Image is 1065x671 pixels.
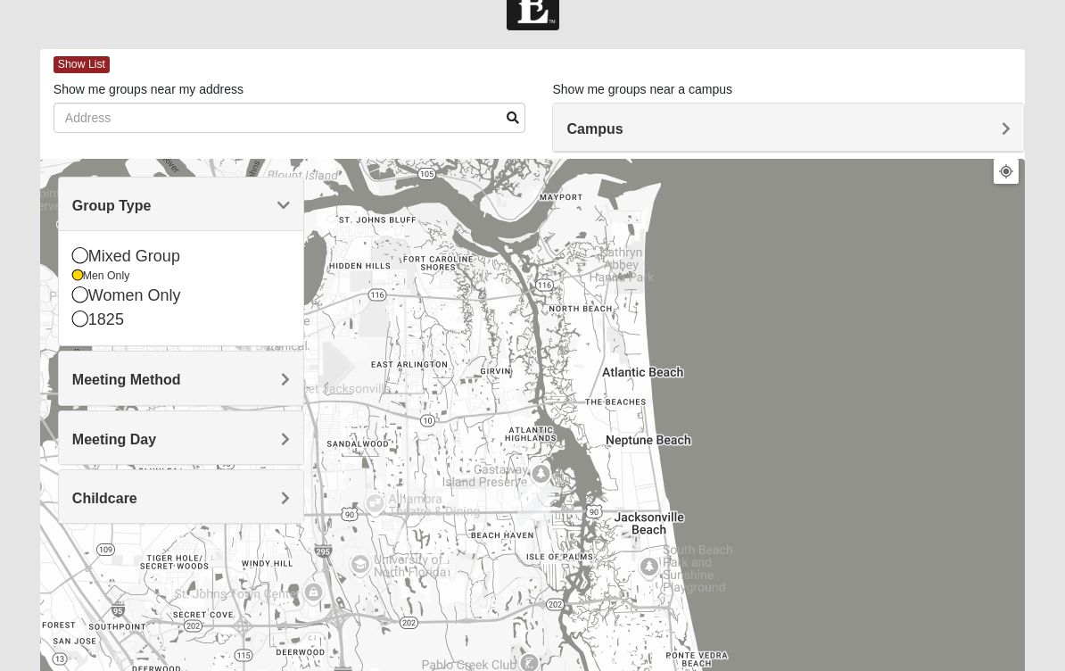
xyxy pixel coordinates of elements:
span: Show List [54,56,110,73]
span: Meeting Method [72,372,181,387]
div: Meeting Day [59,411,303,464]
div: Meeting Method [59,352,303,404]
span: Childcare [72,491,137,506]
div: Mixed Group [72,244,290,269]
div: Childcare [59,470,303,523]
span: Campus [566,121,623,137]
div: San Pablo [511,476,557,534]
label: Show me groups near my address [54,80,244,98]
label: Show me groups near a campus [552,80,732,98]
div: Group Type [59,178,303,230]
div: 1825 [72,308,290,332]
input: Address [54,103,526,133]
span: Meeting Day [72,432,156,447]
div: Men Only [72,269,290,284]
div: Women Only [72,284,290,308]
span: Group Type [72,198,152,213]
button: Your Location [994,159,1019,184]
div: Campus [553,104,1024,152]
